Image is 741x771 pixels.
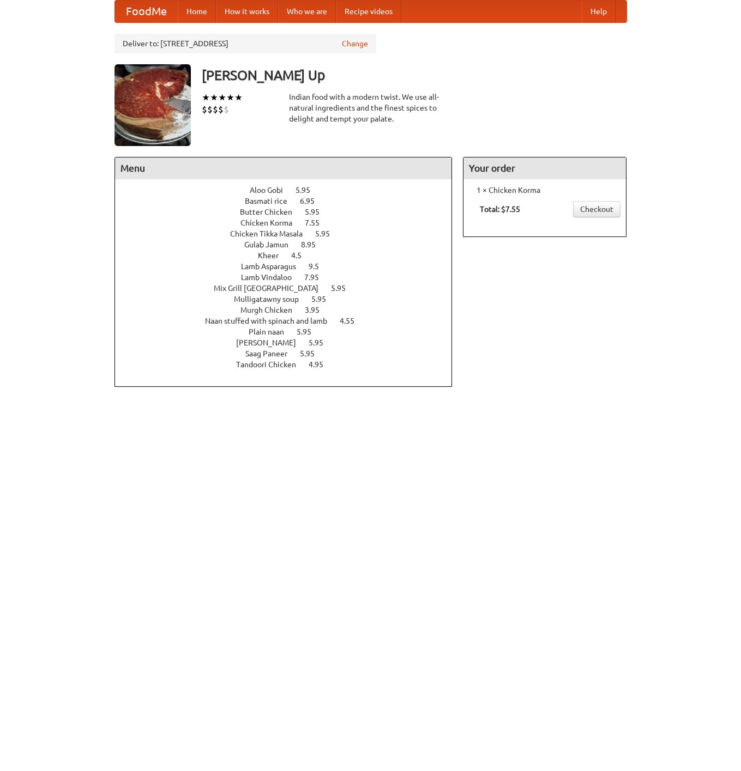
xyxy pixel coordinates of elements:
[236,360,307,369] span: Tandoori Chicken
[342,38,368,49] a: Change
[213,104,218,116] li: $
[250,186,330,195] a: Aloo Gobi 5.95
[245,349,335,358] a: Saag Paneer 5.95
[245,197,298,205] span: Basmati rice
[214,284,366,293] a: Mix Grill [GEOGRAPHIC_DATA] 5.95
[245,349,298,358] span: Saag Paneer
[240,218,340,227] a: Chicken Korma 7.55
[202,92,210,104] li: ★
[305,306,330,314] span: 3.95
[300,197,326,205] span: 6.95
[469,185,620,196] li: 1 × Chicken Korma
[240,208,340,216] a: Butter Chicken 5.95
[241,273,303,282] span: Lamb Vindaloo
[331,284,357,293] span: 5.95
[301,240,327,249] span: 8.95
[218,92,226,104] li: ★
[245,197,335,205] a: Basmati rice 6.95
[218,104,224,116] li: $
[297,327,322,336] span: 5.95
[278,1,336,22] a: Who we are
[234,92,243,104] li: ★
[291,251,312,260] span: 4.5
[230,229,314,238] span: Chicken Tikka Masala
[300,349,326,358] span: 5.95
[258,251,290,260] span: Kheer
[244,240,299,249] span: Gulab Jamun
[311,295,337,303] span: 5.95
[240,208,303,216] span: Butter Chicken
[226,92,234,104] li: ★
[309,360,334,369] span: 4.95
[315,229,341,238] span: 5.95
[244,240,336,249] a: Gulab Jamun 8.95
[115,157,452,179] h4: Menu
[305,218,330,227] span: 7.55
[115,34,376,53] div: Deliver to: [STREET_ADDRESS]
[582,1,616,22] a: Help
[178,1,216,22] a: Home
[205,317,338,325] span: Naan stuffed with spinach and lamb
[236,338,344,347] a: [PERSON_NAME] 5.95
[296,186,321,195] span: 5.95
[210,92,218,104] li: ★
[240,306,340,314] a: Murgh Chicken 3.95
[115,64,191,146] img: angular.jpg
[336,1,401,22] a: Recipe videos
[573,201,620,217] a: Checkout
[207,104,213,116] li: $
[236,338,307,347] span: [PERSON_NAME]
[202,104,207,116] li: $
[202,64,627,86] h3: [PERSON_NAME] Up
[241,262,339,271] a: Lamb Asparagus 9.5
[216,1,278,22] a: How it works
[205,317,375,325] a: Naan stuffed with spinach and lamb 4.55
[214,284,329,293] span: Mix Grill [GEOGRAPHIC_DATA]
[234,295,310,303] span: Mulligatawny soup
[249,327,295,336] span: Plain naan
[340,317,365,325] span: 4.55
[230,229,350,238] a: Chicken Tikka Masala 5.95
[234,295,346,303] a: Mulligatawny soup 5.95
[115,1,178,22] a: FoodMe
[250,186,294,195] span: Aloo Gobi
[309,338,334,347] span: 5.95
[305,208,330,216] span: 5.95
[240,218,303,227] span: Chicken Korma
[224,104,229,116] li: $
[289,92,453,124] div: Indian food with a modern twist. We use all-natural ingredients and the finest spices to delight ...
[241,262,307,271] span: Lamb Asparagus
[249,327,332,336] a: Plain naan 5.95
[480,205,520,214] b: Total: $7.55
[463,157,626,179] h4: Your order
[309,262,330,271] span: 9.5
[240,306,303,314] span: Murgh Chicken
[258,251,322,260] a: Kheer 4.5
[241,273,339,282] a: Lamb Vindaloo 7.95
[236,360,344,369] a: Tandoori Chicken 4.95
[304,273,330,282] span: 7.95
